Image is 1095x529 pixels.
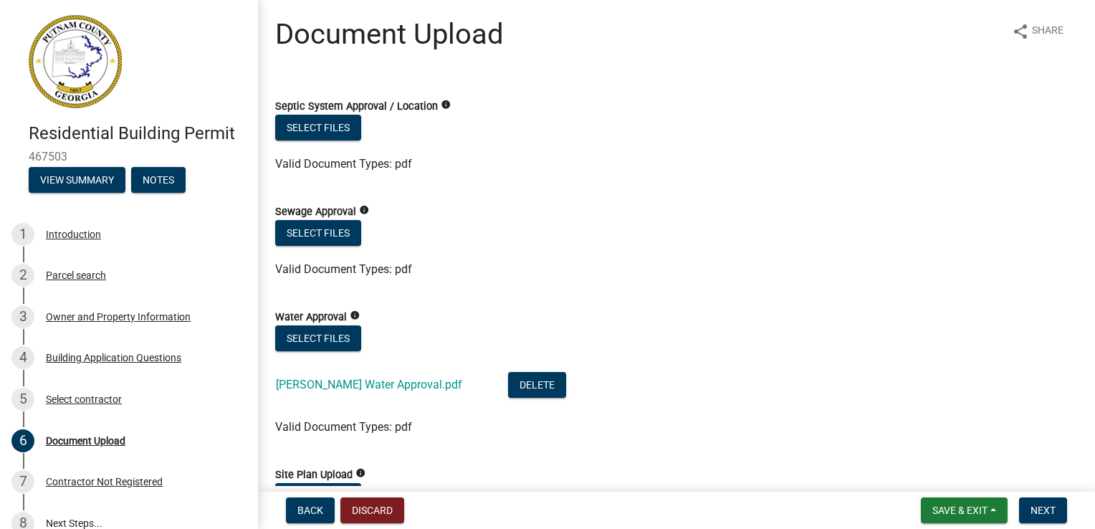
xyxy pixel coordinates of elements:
[275,262,412,276] span: Valid Document Types: pdf
[46,436,125,446] div: Document Upload
[46,270,106,280] div: Parcel search
[275,420,412,434] span: Valid Document Types: pdf
[1031,505,1056,516] span: Next
[46,477,163,487] div: Contractor Not Registered
[29,175,125,186] wm-modal-confirm: Summary
[11,388,34,411] div: 5
[1019,497,1067,523] button: Next
[1032,23,1063,40] span: Share
[297,505,323,516] span: Back
[340,497,404,523] button: Discard
[131,175,186,186] wm-modal-confirm: Notes
[1012,23,1029,40] i: share
[29,15,122,108] img: Putnam County, Georgia
[46,229,101,239] div: Introduction
[275,115,361,140] button: Select files
[276,378,462,391] a: [PERSON_NAME] Water Approval.pdf
[11,346,34,369] div: 4
[46,312,191,322] div: Owner and Property Information
[441,100,451,110] i: info
[932,505,988,516] span: Save & Exit
[508,379,566,393] wm-modal-confirm: Delete Document
[11,264,34,287] div: 2
[275,220,361,246] button: Select files
[286,497,335,523] button: Back
[350,310,360,320] i: info
[46,394,122,404] div: Select contractor
[275,17,504,52] h1: Document Upload
[131,167,186,193] button: Notes
[275,157,412,171] span: Valid Document Types: pdf
[275,313,347,323] label: Water Approval
[275,207,356,217] label: Sewage Approval
[359,205,369,215] i: info
[11,305,34,328] div: 3
[11,429,34,452] div: 6
[275,325,361,351] button: Select files
[1000,17,1075,45] button: shareShare
[275,470,353,480] label: Site Plan Upload
[46,353,181,363] div: Building Application Questions
[275,102,438,112] label: Septic System Approval / Location
[11,470,34,493] div: 7
[921,497,1008,523] button: Save & Exit
[29,123,247,144] h4: Residential Building Permit
[355,468,365,478] i: info
[508,372,566,398] button: Delete
[29,150,229,163] span: 467503
[29,167,125,193] button: View Summary
[11,223,34,246] div: 1
[275,483,361,509] button: Select files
